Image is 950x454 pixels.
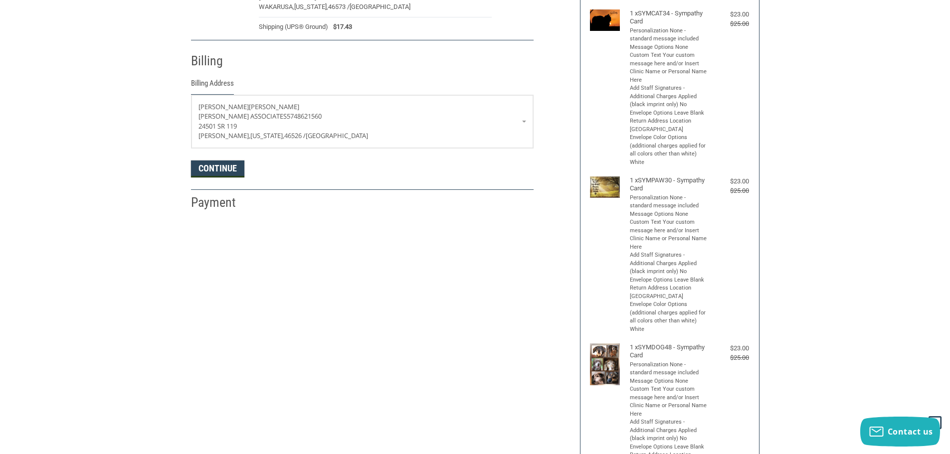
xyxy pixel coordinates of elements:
[191,95,533,148] a: Enter or select a different address
[284,131,306,140] span: 46526 /
[630,343,707,360] h4: 1 x SYMDOG48 - Sympathy Card
[630,176,707,193] h4: 1 x SYMPAW30 - Sympathy Card
[191,194,249,211] h2: Payment
[630,9,707,26] h4: 1 x SYMCAT34 - Sympathy Card
[709,343,749,353] div: $23.00
[191,53,249,69] h2: Billing
[306,131,368,140] span: [GEOGRAPHIC_DATA]
[860,417,940,447] button: Contact us
[630,109,707,118] li: Envelope Options Leave Blank
[630,284,707,301] li: Return Address Location [GEOGRAPHIC_DATA]
[709,9,749,19] div: $23.00
[328,22,352,32] span: $17.43
[709,176,749,186] div: $23.00
[191,160,244,177] button: Continue
[630,117,707,134] li: Return Address Location [GEOGRAPHIC_DATA]
[294,3,328,10] span: [US_STATE],
[888,426,933,437] span: Contact us
[630,418,707,443] li: Add Staff Signatures - Additional Charges Applied (black imprint only) No
[630,443,707,452] li: Envelope Options Leave Blank
[709,353,749,363] div: $25.00
[259,22,328,32] span: Shipping (UPS® Ground)
[630,361,707,377] li: Personalization None - standard message included
[709,19,749,29] div: $25.00
[250,131,284,140] span: [US_STATE],
[630,194,707,210] li: Personalization None - standard message included
[328,3,350,10] span: 46573 /
[198,122,237,131] span: 24501 SR 119
[630,84,707,109] li: Add Staff Signatures - Additional Charges Applied (black imprint only) No
[191,78,234,94] legend: Billing Address
[630,210,707,219] li: Message Options None
[350,3,410,10] span: [GEOGRAPHIC_DATA]
[249,102,299,111] span: [PERSON_NAME]
[198,102,249,111] span: [PERSON_NAME]
[287,112,322,121] span: 5748621560
[630,134,707,166] li: Envelope Color Options (additional charges applied for all colors other than white) White
[630,301,707,333] li: Envelope Color Options (additional charges applied for all colors other than white) White
[198,131,250,140] span: [PERSON_NAME],
[709,186,749,196] div: $25.00
[630,51,707,84] li: Custom Text Your custom message here and/or Insert Clinic Name or Personal Name Here
[198,112,287,121] span: [PERSON_NAME] Associates
[259,3,294,10] span: WAKARUSA,
[630,251,707,276] li: Add Staff Signatures - Additional Charges Applied (black imprint only) No
[630,276,707,285] li: Envelope Options Leave Blank
[630,43,707,52] li: Message Options None
[630,27,707,43] li: Personalization None - standard message included
[630,218,707,251] li: Custom Text Your custom message here and/or Insert Clinic Name or Personal Name Here
[630,377,707,386] li: Message Options None
[630,385,707,418] li: Custom Text Your custom message here and/or Insert Clinic Name or Personal Name Here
